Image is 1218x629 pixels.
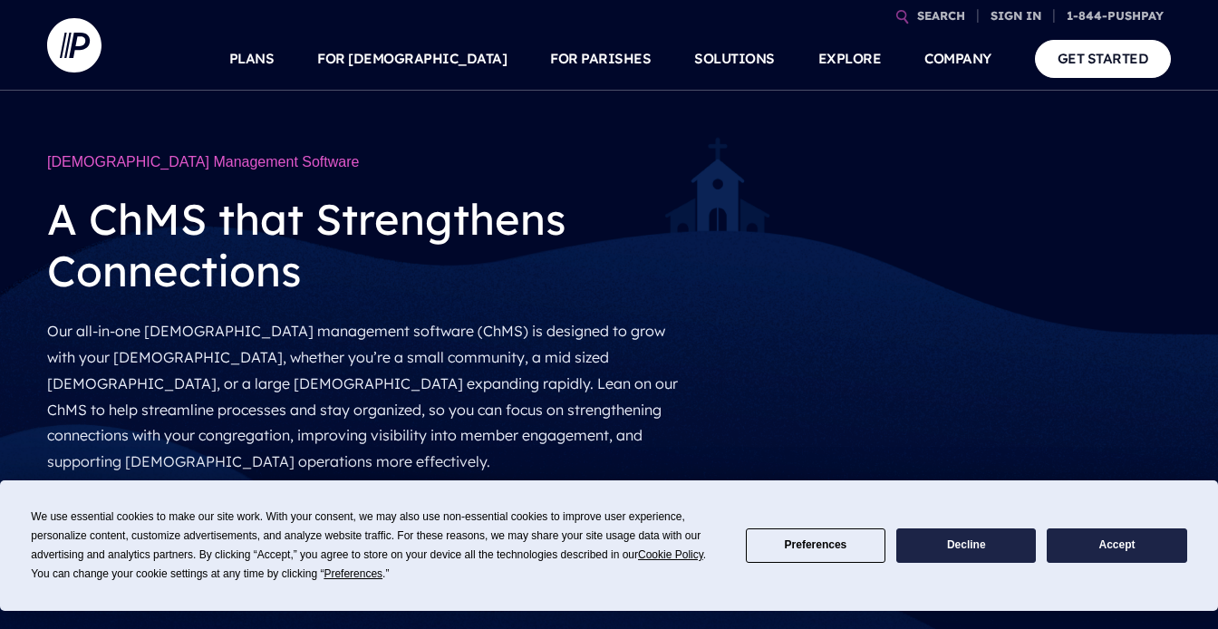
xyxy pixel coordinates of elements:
[47,311,691,482] p: Our all-in-one [DEMOGRAPHIC_DATA] management software (ChMS) is designed to grow with your [DEMOG...
[47,179,691,311] h2: A ChMS that Strengthens Connections
[818,27,882,91] a: EXPLORE
[924,27,991,91] a: COMPANY
[638,548,703,561] span: Cookie Policy
[324,567,382,580] span: Preferences
[31,508,723,584] div: We use essential cookies to make our site work. With your consent, we may also use non-essential ...
[1035,40,1172,77] a: GET STARTED
[1047,528,1186,564] button: Accept
[229,27,275,91] a: PLANS
[317,27,507,91] a: FOR [DEMOGRAPHIC_DATA]
[550,27,651,91] a: FOR PARISHES
[746,528,885,564] button: Preferences
[896,528,1036,564] button: Decline
[47,145,691,179] h1: [DEMOGRAPHIC_DATA] Management Software
[694,27,775,91] a: SOLUTIONS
